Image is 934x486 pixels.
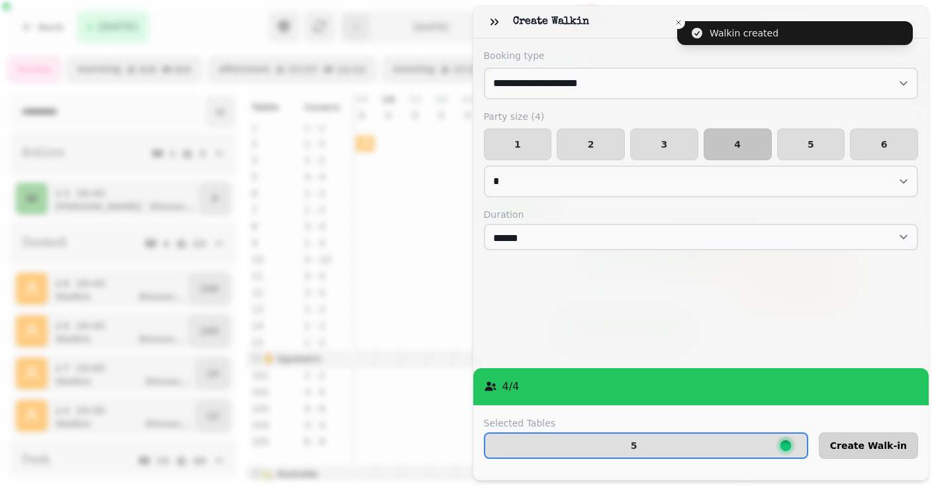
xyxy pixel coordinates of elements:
[788,140,834,149] span: 5
[484,49,919,62] label: Booking type
[850,128,918,160] button: 6
[484,416,808,430] label: Selected Tables
[495,140,541,149] span: 1
[777,128,845,160] button: 5
[830,441,907,450] span: Create Walk-in
[641,140,687,149] span: 3
[484,208,919,221] label: Duration
[819,432,918,459] button: Create Walk-in
[630,128,698,160] button: 3
[513,14,594,30] h3: Create walkin
[484,110,919,123] label: Party size ( 4 )
[631,441,637,450] p: 5
[704,128,772,160] button: 4
[502,379,520,395] p: 4 / 4
[861,140,907,149] span: 6
[568,140,614,149] span: 2
[484,128,552,160] button: 1
[557,128,625,160] button: 2
[484,432,808,459] button: 5
[715,140,761,149] span: 4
